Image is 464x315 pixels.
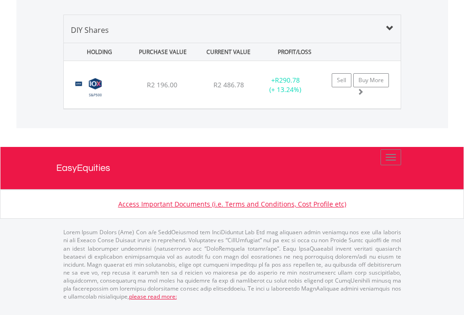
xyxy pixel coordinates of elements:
span: R2 196.00 [147,80,177,89]
a: EasyEquities [56,147,408,189]
a: Buy More [353,73,389,87]
a: Sell [332,73,351,87]
p: Lorem Ipsum Dolors (Ame) Con a/e SeddOeiusmod tem InciDiduntut Lab Etd mag aliquaen admin veniamq... [63,228,401,300]
a: please read more: [129,292,177,300]
div: PROFIT/LOSS [263,43,327,61]
span: R290.78 [275,76,300,85]
div: + (+ 13.24%) [256,76,315,94]
div: PURCHASE VALUE [131,43,195,61]
span: R2 486.78 [213,80,244,89]
div: HOLDING [65,43,129,61]
span: DIY Shares [71,25,109,35]
img: TFSA.CSP500.png [68,73,122,106]
div: CURRENT VALUE [197,43,260,61]
a: Access Important Documents (i.e. Terms and Conditions, Cost Profile etc) [118,200,346,208]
